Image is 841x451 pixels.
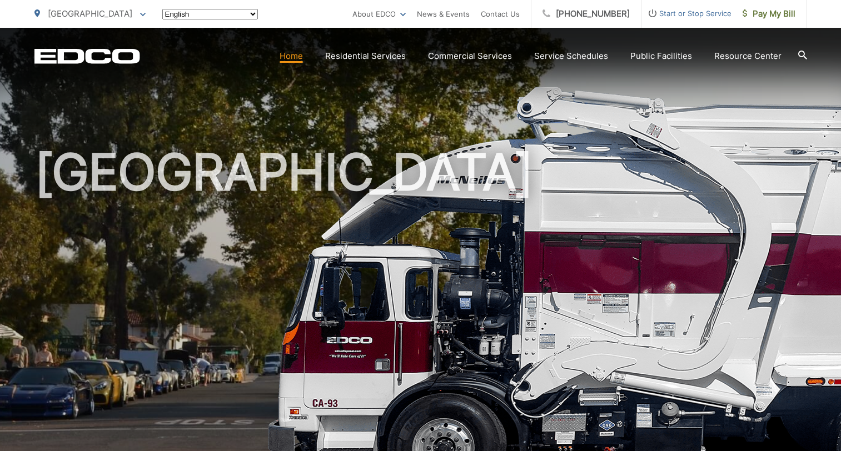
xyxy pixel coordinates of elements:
[481,7,520,21] a: Contact Us
[34,48,140,64] a: EDCD logo. Return to the homepage.
[325,49,406,63] a: Residential Services
[630,49,692,63] a: Public Facilities
[714,49,782,63] a: Resource Center
[534,49,608,63] a: Service Schedules
[417,7,470,21] a: News & Events
[280,49,303,63] a: Home
[48,8,132,19] span: [GEOGRAPHIC_DATA]
[162,9,258,19] select: Select a language
[743,7,795,21] span: Pay My Bill
[428,49,512,63] a: Commercial Services
[352,7,406,21] a: About EDCO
